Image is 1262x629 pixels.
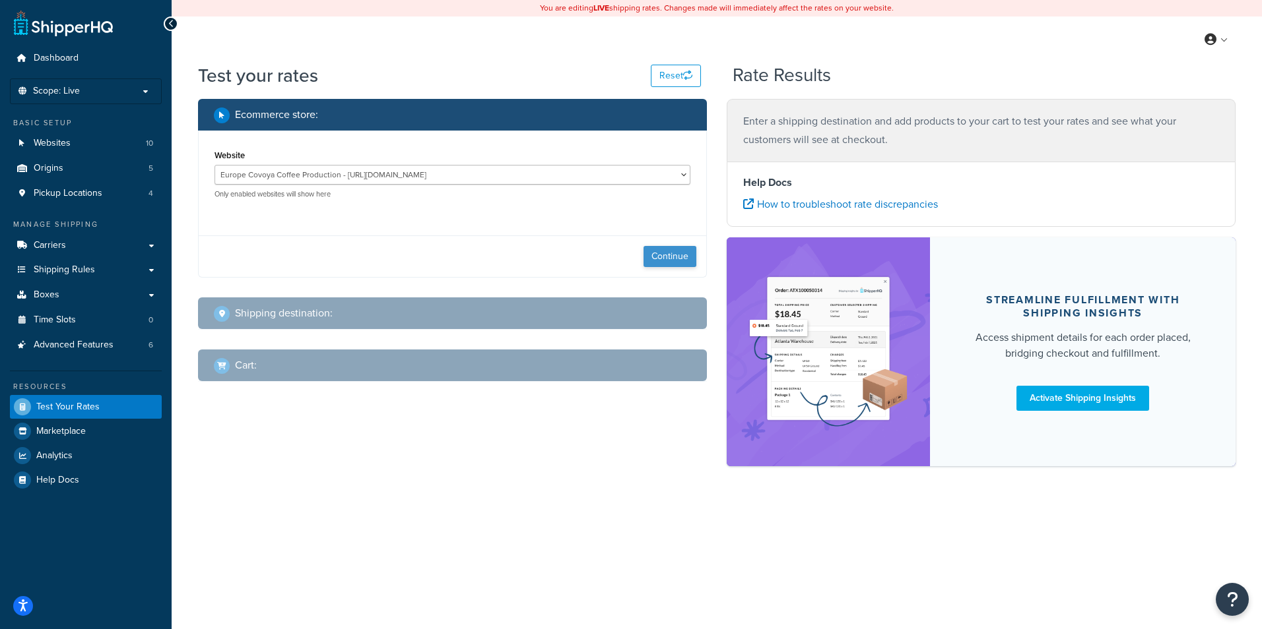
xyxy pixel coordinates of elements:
[644,246,696,267] button: Continue
[10,333,162,357] a: Advanced Features6
[962,330,1204,361] div: Access shipment details for each order placed, bridging checkout and fulfillment.
[1216,583,1249,616] button: Open Resource Center
[10,156,162,181] a: Origins5
[198,63,318,88] h1: Test your rates
[149,340,153,351] span: 6
[962,293,1204,320] div: Streamline Fulfillment with Shipping Insights
[235,307,333,319] h2: Shipping destination :
[34,53,79,64] span: Dashboard
[34,264,95,276] span: Shipping Rules
[10,46,162,71] a: Dashboard
[10,468,162,492] a: Help Docs
[235,359,257,371] h2: Cart :
[149,188,153,199] span: 4
[10,283,162,307] a: Boxes
[34,138,71,149] span: Websites
[593,2,609,14] b: LIVE
[10,131,162,156] li: Websites
[36,426,86,437] span: Marketplace
[146,138,153,149] span: 10
[10,395,162,419] a: Test Your Rates
[215,189,690,199] p: Only enabled websites will show here
[10,181,162,206] a: Pickup Locations4
[149,314,153,326] span: 0
[743,175,1219,191] h4: Help Docs
[733,65,831,86] h2: Rate Results
[10,131,162,156] a: Websites10
[743,196,938,212] a: How to troubleshoot rate discrepancies
[235,109,318,121] h2: Ecommerce store :
[10,333,162,357] li: Advanced Features
[149,163,153,174] span: 5
[34,240,66,251] span: Carriers
[747,257,910,446] img: feature-image-si-e24932ea9b9fcd0ff835db86be1ff8d589347e8876e1638d903ea230a36726be.png
[34,163,63,174] span: Origins
[33,86,80,97] span: Scope: Live
[34,188,102,199] span: Pickup Locations
[36,402,100,413] span: Test Your Rates
[10,419,162,443] a: Marketplace
[10,308,162,332] li: Time Slots
[34,289,59,301] span: Boxes
[10,381,162,392] div: Resources
[10,233,162,258] a: Carriers
[10,219,162,230] div: Manage Shipping
[651,65,701,87] button: Reset
[36,450,73,462] span: Analytics
[1016,386,1149,411] a: Activate Shipping Insights
[10,156,162,181] li: Origins
[36,475,79,486] span: Help Docs
[10,444,162,467] a: Analytics
[34,340,114,351] span: Advanced Features
[743,112,1219,149] p: Enter a shipping destination and add products to your cart to test your rates and see what your c...
[10,117,162,129] div: Basic Setup
[10,258,162,282] a: Shipping Rules
[10,308,162,332] a: Time Slots0
[10,181,162,206] li: Pickup Locations
[34,314,76,326] span: Time Slots
[215,150,245,160] label: Website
